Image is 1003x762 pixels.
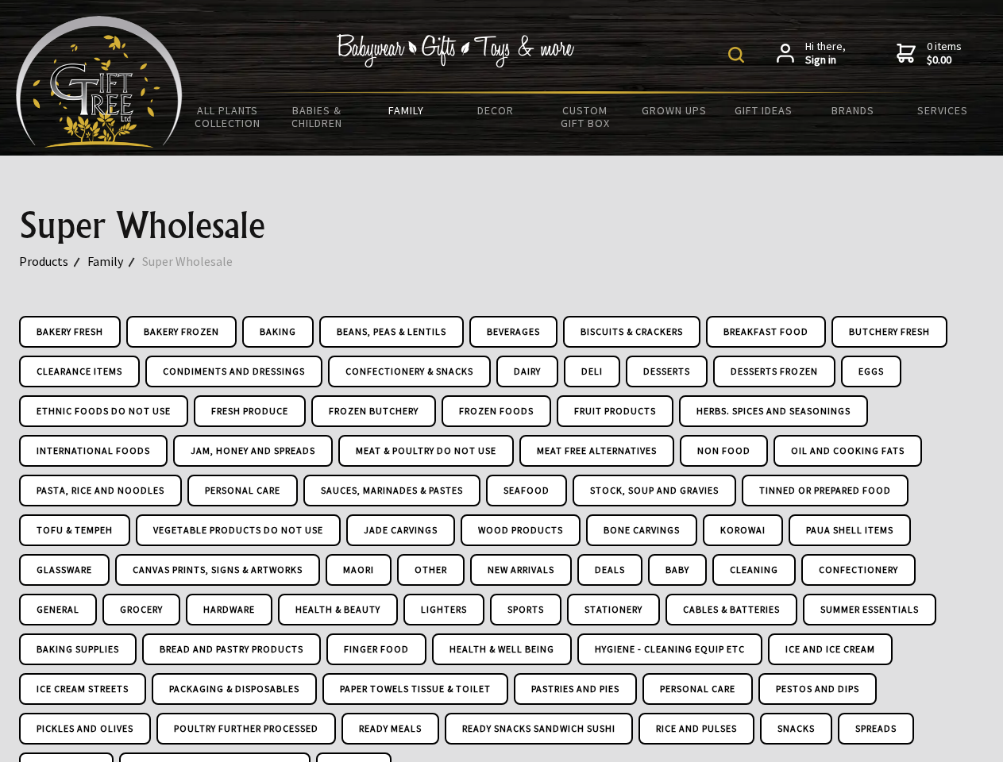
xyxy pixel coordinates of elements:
a: Gift Ideas [719,94,808,127]
a: Paua Shell Items [789,514,911,546]
a: Custom Gift Box [540,94,630,140]
a: Family [361,94,451,127]
a: Fruit Products [557,395,673,427]
a: Packaging & Disposables [152,673,317,705]
a: Vegetable Products DO NOT USE [136,514,341,546]
a: Baking Supplies [19,633,137,665]
a: Oil and Cooking Fats [773,435,922,467]
a: Jade Carvings [346,514,455,546]
a: 0 items$0.00 [897,40,962,67]
a: Rice And Pulses [638,713,754,745]
a: Wood Products [461,514,581,546]
a: Jam, Honey and Spreads [173,435,333,467]
a: Services [898,94,988,127]
a: Korowai [703,514,783,546]
a: Eggs [841,356,901,387]
a: Baking [242,316,314,348]
a: Summer Essentials [803,594,936,625]
a: Frozen Foods [442,395,551,427]
a: Pickles And Olives [19,713,151,745]
a: Desserts [626,356,708,387]
a: Frozen Butchery [311,395,436,427]
a: Other [397,554,465,586]
strong: Sign in [805,53,846,67]
a: Glassware [19,554,110,586]
a: International Foods [19,435,168,467]
a: Baby [648,554,707,586]
a: Finger Food [326,633,426,665]
a: Spreads [838,713,914,745]
a: Ice And Ice Cream [768,633,893,665]
a: Beans, Peas & Lentils [319,316,464,348]
a: Poultry Further Processed [156,713,336,745]
h1: Super Wholesale [19,206,985,244]
span: Hi there, [805,40,846,67]
a: Confectionery [801,554,916,586]
a: Cleaning [712,554,796,586]
a: Meat Free Alternatives [519,435,674,467]
a: Deals [577,554,642,586]
a: Health & Beauty [278,594,398,625]
a: Seafood [486,475,567,506]
a: Hardware [186,594,272,625]
a: Grocery [102,594,180,625]
a: Fresh Produce [194,395,306,427]
a: Meat & Poultry DO NOT USE [338,435,514,467]
a: Health & Well Being [432,633,572,665]
a: Breakfast Food [706,316,826,348]
a: Personal Care [187,475,298,506]
a: Snacks [760,713,832,745]
a: General [19,594,97,625]
a: Tofu & Tempeh [19,514,130,546]
a: Sauces, Marinades & Pastes [303,475,480,506]
a: Deli [564,356,620,387]
strong: $0.00 [927,53,962,67]
a: Herbs. Spices and Seasonings [679,395,868,427]
a: Babies & Children [272,94,362,140]
a: Bone Carvings [586,514,697,546]
a: Products [19,251,87,271]
a: Decor [451,94,541,127]
a: Biscuits & Crackers [563,316,700,348]
a: Ice Cream Streets [19,673,146,705]
a: Pastries And Pies [514,673,637,705]
a: Hi there,Sign in [777,40,846,67]
a: Confectionery & Snacks [328,356,491,387]
a: Sports [490,594,561,625]
a: Super Wholesale [142,251,252,271]
a: Tinned or Prepared Food [742,475,908,506]
a: Hygiene - Cleaning Equip Etc [577,633,762,665]
a: Grown Ups [630,94,719,127]
a: Desserts Frozen [713,356,835,387]
a: Non Food [680,435,768,467]
a: Paper Towels Tissue & Toilet [322,673,508,705]
a: Bakery Frozen [126,316,237,348]
a: Pasta, Rice and Noodles [19,475,182,506]
a: Maori [326,554,392,586]
a: Pestos And Dips [758,673,877,705]
a: Bakery Fresh [19,316,121,348]
img: product search [728,47,744,63]
a: Stationery [567,594,660,625]
a: Personal Care [642,673,753,705]
a: Clearance Items [19,356,140,387]
a: Dairy [496,356,558,387]
a: Lighters [403,594,484,625]
a: All Plants Collection [183,94,272,140]
a: New Arrivals [470,554,572,586]
a: Stock, Soup and Gravies [573,475,736,506]
a: Butchery Fresh [831,316,947,348]
a: Cables & Batteries [665,594,797,625]
a: Condiments and Dressings [145,356,322,387]
a: Ready Meals [341,713,439,745]
a: Ethnic Foods DO NOT USE [19,395,188,427]
a: Ready Snacks Sandwich Sushi [445,713,633,745]
a: Brands [808,94,898,127]
span: 0 items [927,39,962,67]
a: Beverages [469,316,557,348]
a: Family [87,251,142,271]
a: Canvas Prints, Signs & Artworks [115,554,320,586]
img: Babywear - Gifts - Toys & more [337,34,575,67]
a: Bread And Pastry Products [142,633,321,665]
img: Babyware - Gifts - Toys and more... [16,16,183,148]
